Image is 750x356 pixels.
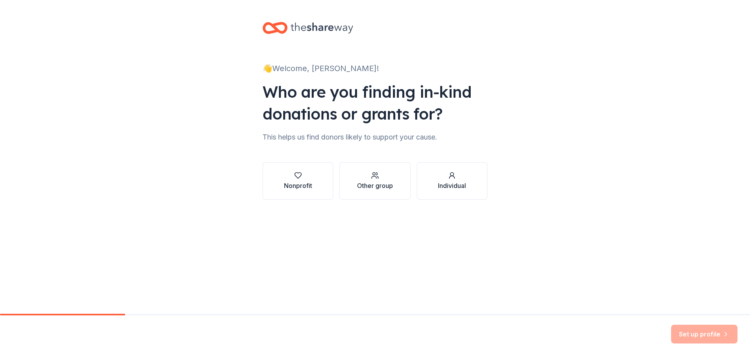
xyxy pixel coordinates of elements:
div: Individual [438,181,466,190]
button: Nonprofit [262,162,333,200]
div: Who are you finding in-kind donations or grants for? [262,81,487,125]
div: Nonprofit [284,181,312,190]
button: Individual [417,162,487,200]
div: 👋 Welcome, [PERSON_NAME]! [262,62,487,75]
div: This helps us find donors likely to support your cause. [262,131,487,143]
button: Other group [339,162,410,200]
div: Other group [357,181,393,190]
